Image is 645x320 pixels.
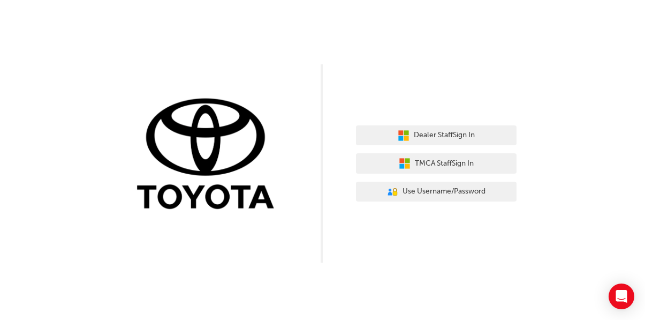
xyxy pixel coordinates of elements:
span: Use Username/Password [403,185,485,198]
button: TMCA StaffSign In [356,153,517,174]
button: Dealer StaffSign In [356,125,517,146]
button: Use Username/Password [356,182,517,202]
span: TMCA Staff Sign In [415,158,474,170]
img: Trak [129,96,290,214]
div: Open Intercom Messenger [609,284,634,309]
span: Dealer Staff Sign In [414,129,475,142]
